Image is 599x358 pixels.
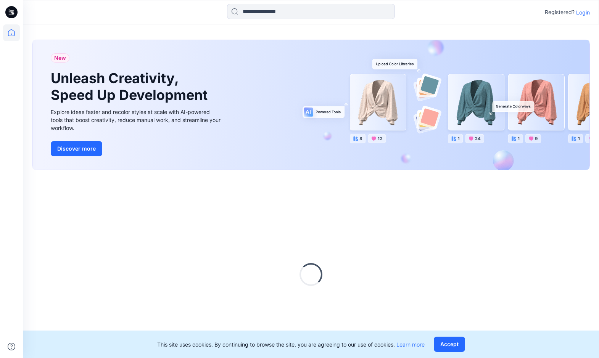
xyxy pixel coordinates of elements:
[434,337,465,352] button: Accept
[51,141,222,156] a: Discover more
[51,108,222,132] div: Explore ideas faster and recolor styles at scale with AI-powered tools that boost creativity, red...
[545,8,575,17] p: Registered?
[54,53,66,63] span: New
[51,141,102,156] button: Discover more
[576,8,590,16] p: Login
[157,340,425,348] p: This site uses cookies. By continuing to browse the site, you are agreeing to our use of cookies.
[396,341,425,348] a: Learn more
[51,70,211,103] h1: Unleash Creativity, Speed Up Development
